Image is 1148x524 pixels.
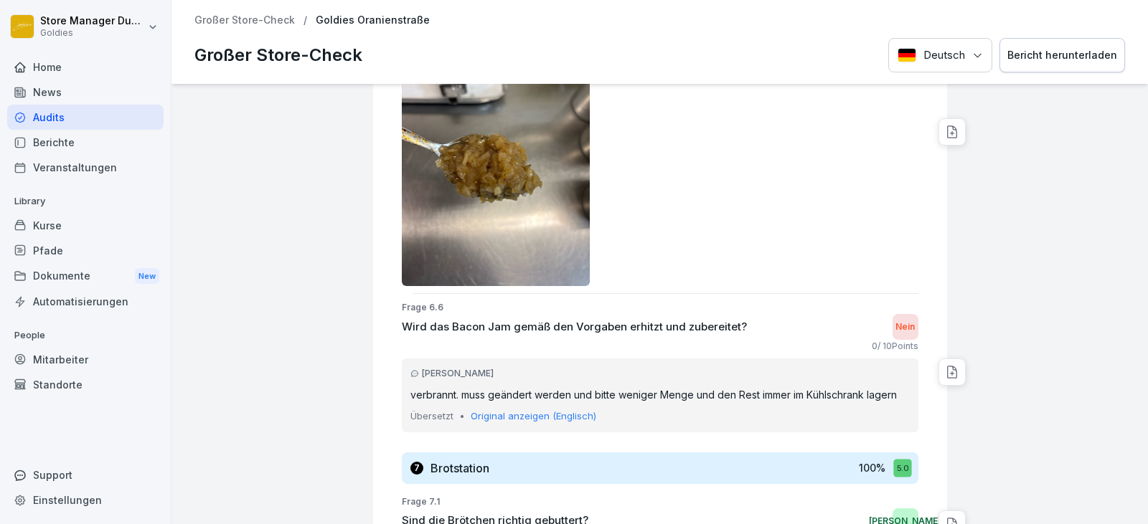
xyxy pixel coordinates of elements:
[7,289,164,314] a: Automatisierungen
[7,462,164,487] div: Support
[7,54,164,80] a: Home
[7,263,164,290] a: DokumenteNew
[459,409,465,424] p: •
[7,190,164,213] p: Library
[194,14,295,27] a: Großer Store-Check
[999,38,1125,73] button: Bericht herunterladen
[7,80,164,105] a: News
[888,38,992,73] button: Language
[410,367,910,380] div: [PERSON_NAME]
[893,314,918,340] div: Nein
[7,130,164,155] a: Berichte
[1007,47,1117,63] div: Bericht herunterladen
[7,155,164,180] a: Veranstaltungen
[898,48,916,62] img: Deutsch
[7,263,164,290] div: Dokumente
[7,487,164,513] a: Einstellungen
[471,409,596,424] p: Original anzeigen (Englisch)
[316,14,430,27] p: Goldies Oranienstraße
[194,42,362,68] p: Großer Store-Check
[7,213,164,238] a: Kurse
[40,15,145,27] p: Store Manager Duseldorf
[402,319,747,335] p: Wird das Bacon Jam gemäß den Vorgaben erhitzt und zubereitet?
[7,347,164,372] a: Mitarbeiter
[410,462,423,475] div: 7
[859,460,885,475] p: 100 %
[7,372,164,397] a: Standorte
[402,495,918,508] p: Frage 7.1
[923,47,965,64] p: Deutsch
[410,387,910,402] p: verbrannt. muss geändert werden und bitte weniger Menge und den Rest immer im Kühlschrank lagern
[7,324,164,347] p: People
[410,409,453,424] p: Übersetzt
[402,35,591,286] img: bi7mjfiopm6pjqgtqorn280x.png
[304,14,307,27] p: /
[402,301,918,314] p: Frage 6.6
[7,238,164,263] a: Pfade
[135,268,159,285] div: New
[40,28,145,38] p: Goldies
[893,459,911,477] div: 5.0
[7,105,164,130] a: Audits
[872,340,918,353] p: 0 / 10 Points
[430,460,489,476] h3: Brotstation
